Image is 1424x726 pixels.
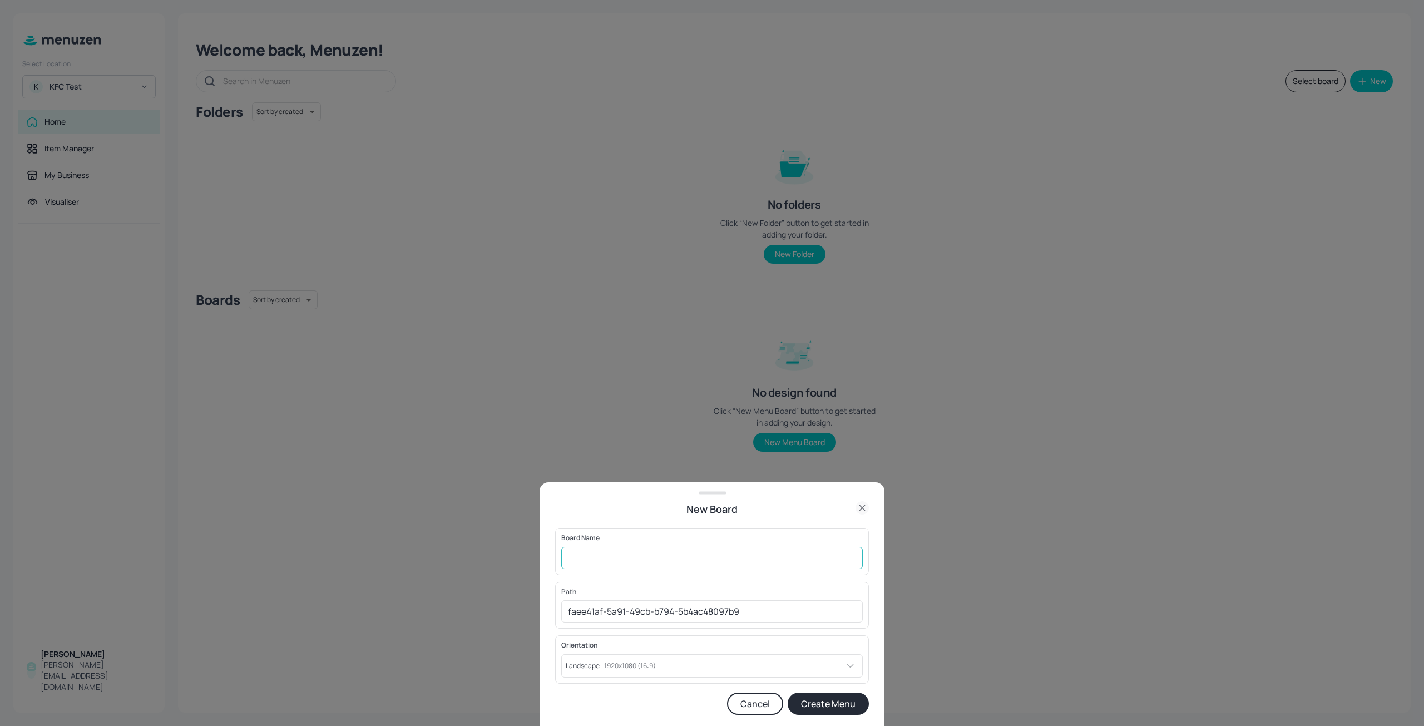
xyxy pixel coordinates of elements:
[561,654,844,678] div: Landscape1920x1080 (16:9)
[561,534,863,542] p: Board Name
[604,662,656,670] p: 1920x1080 (16:9)
[727,693,783,715] button: Cancel
[561,641,863,649] p: Orientation
[566,662,600,670] p: Landscape
[561,588,863,596] p: Path
[788,693,869,715] button: Create Menu
[555,501,869,517] div: New Board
